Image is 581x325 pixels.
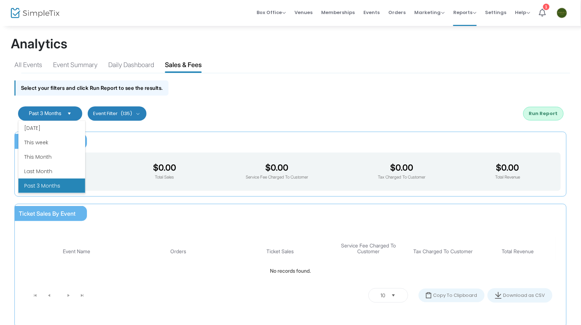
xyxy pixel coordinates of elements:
span: (135) [121,111,132,117]
p: Service Fee Charged To Customer [246,174,308,181]
span: Orders [388,3,406,22]
span: Event Name [63,249,90,255]
button: Run Report [523,107,564,120]
span: Past 3 Months [29,110,61,116]
span: Memberships [321,3,355,22]
h3: $0.00 [246,163,308,173]
span: Orders [170,249,186,255]
h3: $0.00 [378,163,425,173]
span: Ticket Sales [267,249,294,255]
span: Help [515,9,530,16]
li: Past 3 Months [18,179,85,193]
span: Service Fee Charged To Customer [333,243,404,255]
div: All Events [14,60,42,73]
li: Last Month [18,164,85,179]
span: Box Office [257,9,286,16]
span: Marketing [414,9,445,16]
li: This Month [18,150,85,164]
span: Reports [453,9,477,16]
div: Sales & Fees [165,60,202,73]
span: Venues [294,3,313,22]
span: Settings [485,3,507,22]
span: Ticket Sales By Event [19,210,75,217]
button: Event Filter(135) [88,106,147,121]
p: Total Sales [153,174,176,181]
div: 1 [543,4,550,10]
div: Event Summary [53,60,97,73]
h3: $0.00 [153,163,176,173]
span: Tax Charged To Customer [414,249,473,255]
td: No records found. [26,260,555,282]
button: Select [389,290,399,301]
div: Daily Dashboard [108,60,154,73]
p: Tax Charged To Customer [378,174,425,181]
div: Select your filters and click Run Report to see the results. [14,80,169,95]
li: [DATE] [18,121,85,135]
h1: Analytics [11,36,570,52]
div: Data table [26,237,555,282]
h3: $0.00 [495,163,520,173]
span: Total Revenue [502,249,534,255]
button: Select [64,111,74,117]
span: 10 [381,292,386,299]
li: This week [18,135,85,150]
span: Events [363,3,380,22]
p: Total Revenue [495,174,520,181]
